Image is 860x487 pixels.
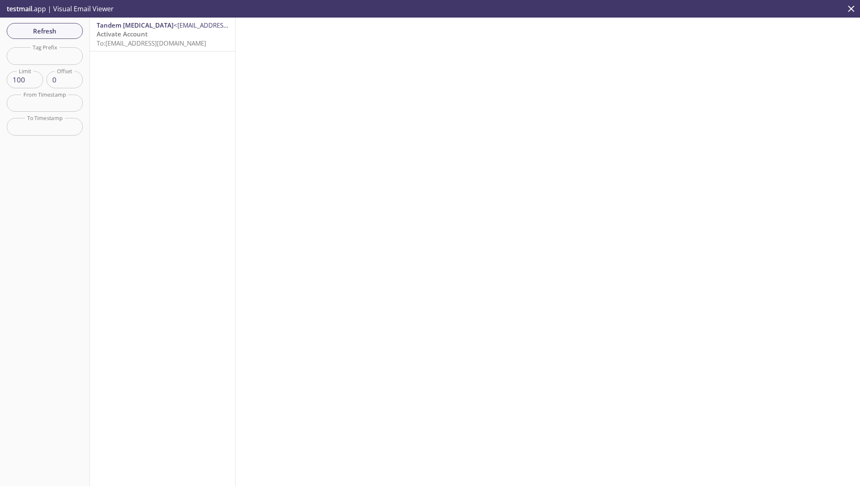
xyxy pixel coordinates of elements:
button: Refresh [7,23,83,39]
span: Activate Account [97,30,148,38]
span: To: [EMAIL_ADDRESS][DOMAIN_NAME] [97,39,206,47]
span: testmail [7,4,32,13]
div: Tandem [MEDICAL_DATA]<[EMAIL_ADDRESS][DOMAIN_NAME]>Activate AccountTo:[EMAIL_ADDRESS][DOMAIN_NAME] [90,18,235,51]
span: <[EMAIL_ADDRESS][DOMAIN_NAME]> [174,21,282,29]
span: Tandem [MEDICAL_DATA] [97,21,174,29]
nav: emails [90,18,235,51]
span: Refresh [13,26,76,36]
